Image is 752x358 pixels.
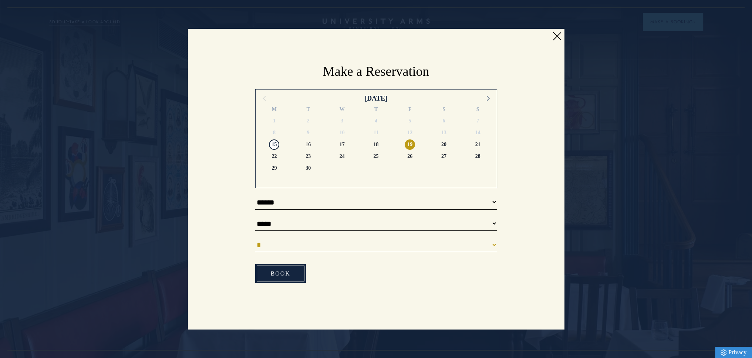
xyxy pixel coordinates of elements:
[461,105,495,115] div: S
[303,139,313,150] span: Tuesday 16 September 2025
[405,128,415,138] span: Friday 12 September 2025
[325,105,359,115] div: W
[303,116,313,126] span: Tuesday 2 September 2025
[255,63,497,81] h2: Make a Reservation
[371,116,381,126] span: Thursday 4 September 2025
[371,128,381,138] span: Thursday 11 September 2025
[473,151,483,162] span: Sunday 28 September 2025
[551,31,562,42] a: Close
[371,151,381,162] span: Thursday 25 September 2025
[303,151,313,162] span: Tuesday 23 September 2025
[269,139,279,150] span: Monday 15 September 2025
[359,105,393,115] div: T
[337,116,347,126] span: Wednesday 3 September 2025
[255,264,306,283] a: Book
[303,163,313,173] span: Tuesday 30 September 2025
[427,105,461,115] div: S
[439,116,449,126] span: Saturday 6 September 2025
[371,139,381,150] span: Thursday 18 September 2025
[439,151,449,162] span: Saturday 27 September 2025
[303,128,313,138] span: Tuesday 9 September 2025
[439,128,449,138] span: Saturday 13 September 2025
[439,139,449,150] span: Saturday 20 September 2025
[337,128,347,138] span: Wednesday 10 September 2025
[269,163,279,173] span: Monday 29 September 2025
[473,116,483,126] span: Sunday 7 September 2025
[405,139,415,150] span: Friday 19 September 2025
[405,116,415,126] span: Friday 5 September 2025
[269,151,279,162] span: Monday 22 September 2025
[365,93,387,104] div: [DATE]
[269,116,279,126] span: Monday 1 September 2025
[337,151,347,162] span: Wednesday 24 September 2025
[393,105,427,115] div: F
[473,139,483,150] span: Sunday 21 September 2025
[715,347,752,358] a: Privacy
[269,128,279,138] span: Monday 8 September 2025
[291,105,325,115] div: T
[721,349,726,356] img: Privacy
[405,151,415,162] span: Friday 26 September 2025
[473,128,483,138] span: Sunday 14 September 2025
[337,139,347,150] span: Wednesday 17 September 2025
[257,105,291,115] div: M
